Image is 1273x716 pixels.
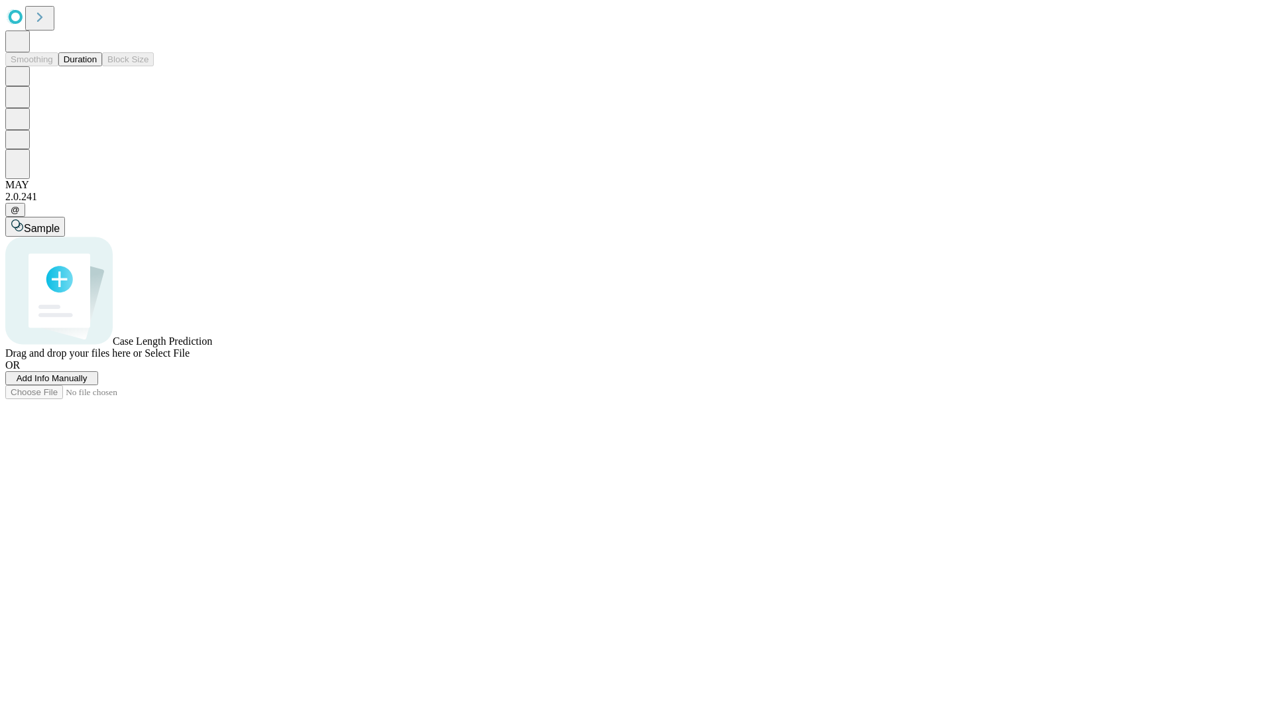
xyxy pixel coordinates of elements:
[11,205,20,215] span: @
[113,335,212,347] span: Case Length Prediction
[24,223,60,234] span: Sample
[5,371,98,385] button: Add Info Manually
[5,52,58,66] button: Smoothing
[5,359,20,371] span: OR
[5,203,25,217] button: @
[145,347,190,359] span: Select File
[5,179,1268,191] div: MAY
[5,347,142,359] span: Drag and drop your files here or
[17,373,88,383] span: Add Info Manually
[58,52,102,66] button: Duration
[102,52,154,66] button: Block Size
[5,217,65,237] button: Sample
[5,191,1268,203] div: 2.0.241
